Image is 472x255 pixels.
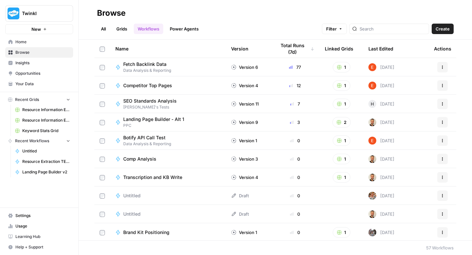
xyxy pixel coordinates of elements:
button: 1 [333,135,350,146]
div: Draft [231,192,249,199]
button: Create [432,24,454,34]
span: SEO Standards Analysis [123,98,177,104]
a: Resource Extraction TEST [12,156,73,167]
span: Untitled [22,148,70,154]
span: Twinkl [22,10,62,17]
div: 0 [276,229,314,236]
span: Filter [326,26,337,32]
div: [DATE] [368,228,394,236]
span: Keyword Stats Grid [22,128,70,134]
a: Fetch Backlink DataData Analysis & Reporting [115,61,221,73]
a: Insights [5,58,73,68]
a: Comp Analysis [115,156,221,162]
div: Name [115,40,221,58]
button: Workspace: Twinkl [5,5,73,22]
span: Learning Hub [15,234,70,240]
button: New [5,24,73,34]
button: 2 [332,117,351,128]
div: Version 4 [231,82,258,89]
span: Comp Analysis [123,156,156,162]
span: Untitled [123,192,141,199]
button: 1 [333,62,350,72]
a: Keyword Stats Grid [12,126,73,136]
div: Last Edited [368,40,393,58]
a: Transcription and KB Write [115,174,221,181]
a: Settings [5,210,73,221]
div: [DATE] [368,192,394,200]
div: 0 [276,211,314,217]
img: ggqkytmprpadj6gr8422u7b6ymfp [368,155,376,163]
span: Recent Grids [15,97,39,103]
span: [PERSON_NAME]'s Tests [123,104,182,110]
a: Competitor Top Pages [115,82,221,89]
div: 7 [276,101,314,107]
span: Resource Information Extraction and Descriptions [22,107,70,113]
span: Recent Workflows [15,138,49,144]
div: 3 [276,119,314,126]
div: 57 Workflows [426,245,454,251]
img: ggqkytmprpadj6gr8422u7b6ymfp [368,118,376,126]
span: Opportunities [15,70,70,76]
div: Version 11 [231,101,259,107]
div: [DATE] [368,82,394,89]
img: Twinkl Logo [8,8,19,19]
span: Create [436,26,450,32]
button: 1 [333,227,350,238]
a: Untitled [115,192,221,199]
div: [DATE] [368,210,394,218]
span: Data Analysis & Reporting [123,141,171,147]
span: Help + Support [15,244,70,250]
span: Data Analysis & Reporting [123,68,172,73]
div: Version 4 [231,174,258,181]
button: Recent Workflows [5,136,73,146]
button: 1 [333,80,350,91]
div: 0 [276,192,314,199]
a: Workflows [134,24,163,34]
span: Resource Information Extraction Grid (1) [22,117,70,123]
div: Actions [434,40,451,58]
div: 0 [276,137,314,144]
div: Browse [97,8,126,18]
span: Browse [15,49,70,55]
span: H [371,101,374,107]
span: Untitled [123,211,141,217]
a: Untitled [12,146,73,156]
div: Total Runs (7d) [276,40,314,58]
a: Home [5,37,73,47]
span: Usage [15,223,70,229]
button: Recent Grids [5,95,73,105]
div: Version 1 [231,137,257,144]
div: Version 9 [231,119,258,126]
div: Linked Grids [325,40,353,58]
div: 12 [276,82,314,89]
a: Grids [112,24,131,34]
a: Resource Information Extraction Grid (1) [12,115,73,126]
div: 77 [276,64,314,70]
img: ggqkytmprpadj6gr8422u7b6ymfp [368,173,376,181]
img: 8y9pl6iujm21he1dbx14kgzmrglr [368,82,376,89]
span: PPC [123,123,189,128]
button: 1 [333,99,350,109]
div: [DATE] [368,173,394,181]
button: 1 [333,154,350,164]
a: Brand Kit Positioning [115,229,221,236]
a: Resource Information Extraction and Descriptions [12,105,73,115]
div: Version 3 [231,156,258,162]
div: Version [231,40,248,58]
a: Botify API Call TestData Analysis & Reporting [115,134,221,147]
div: 0 [276,156,314,162]
div: [DATE] [368,100,394,108]
input: Search [360,26,426,32]
div: [DATE] [368,155,394,163]
a: Browse [5,47,73,58]
div: [DATE] [368,63,394,71]
span: Insights [15,60,70,66]
a: All [97,24,110,34]
span: New [31,26,41,32]
div: Version 1 [231,229,257,236]
img: a2mlt6f1nb2jhzcjxsuraj5rj4vi [368,228,376,236]
span: Landing Page Builder v2 [22,169,70,175]
span: Fetch Backlink Data [123,61,167,68]
span: Landing Page Builder - Alt 1 [123,116,184,123]
span: Brand Kit Positioning [123,229,169,236]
